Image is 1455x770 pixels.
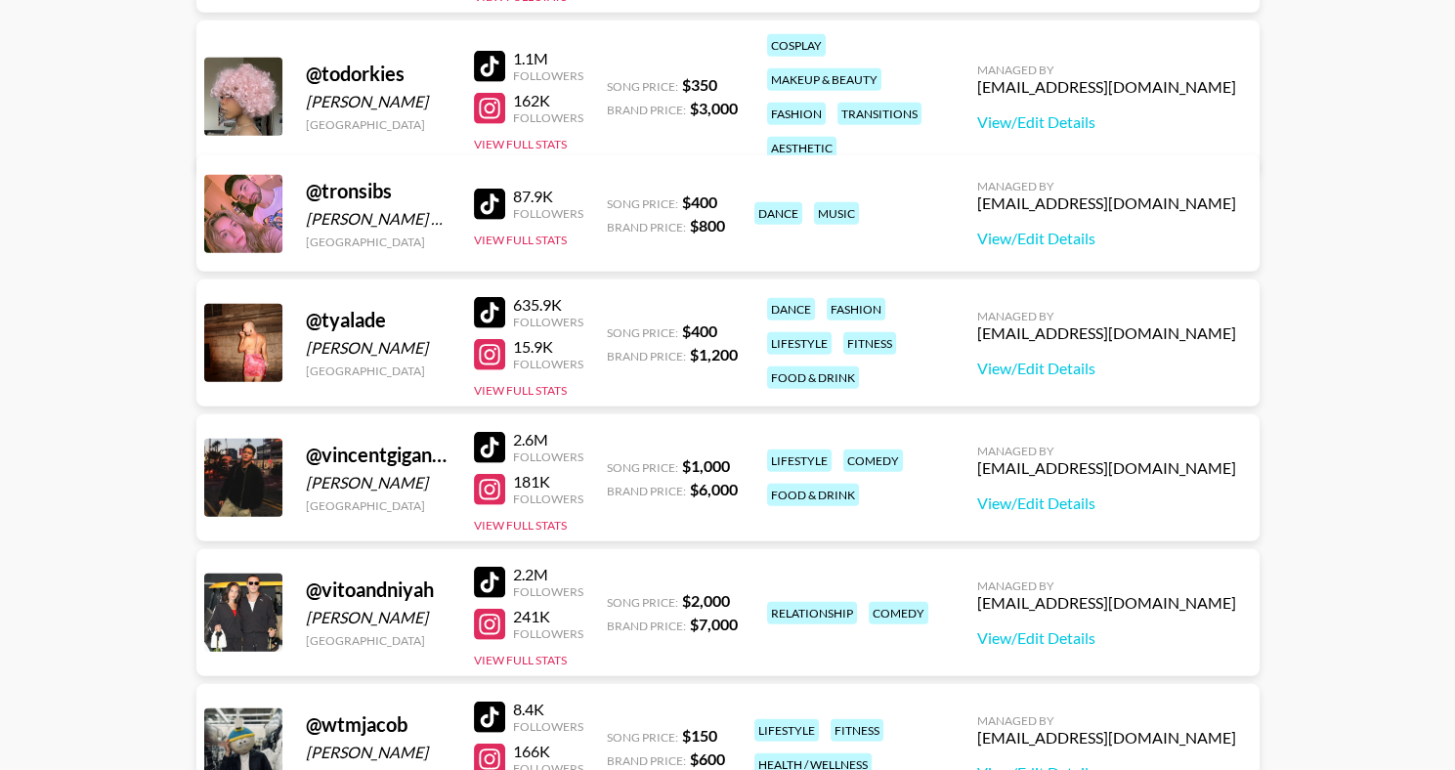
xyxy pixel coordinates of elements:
div: [GEOGRAPHIC_DATA] [306,633,450,648]
div: Followers [513,719,583,734]
div: lifestyle [754,719,819,742]
div: [GEOGRAPHIC_DATA] [306,498,450,513]
div: [PERSON_NAME] [306,743,450,762]
div: @ todorkies [306,62,450,86]
span: Brand Price: [607,619,686,633]
div: dance [754,202,802,225]
strong: $ 1,200 [690,345,738,364]
div: [GEOGRAPHIC_DATA] [306,364,450,378]
strong: $ 400 [682,192,717,211]
div: 2.6M [513,430,583,449]
div: 1.1M [513,49,583,68]
div: [PERSON_NAME] [306,608,450,627]
div: Managed By [977,309,1236,323]
div: 2.2M [513,565,583,584]
div: @ tronsibs [306,179,450,203]
div: fashion [827,298,885,321]
strong: $ 1,000 [682,456,730,475]
div: Managed By [977,444,1236,458]
span: Brand Price: [607,349,686,364]
div: Followers [513,315,583,329]
div: fitness [843,332,896,355]
div: aesthetic [767,137,836,159]
div: makeup & beauty [767,68,881,91]
strong: $ 400 [682,321,717,340]
div: [EMAIL_ADDRESS][DOMAIN_NAME] [977,593,1236,613]
strong: $ 800 [690,216,725,235]
span: Brand Price: [607,220,686,235]
div: [GEOGRAPHIC_DATA] [306,117,450,132]
div: transitions [837,103,921,125]
div: comedy [843,449,903,472]
div: Managed By [977,578,1236,593]
strong: $ 600 [690,749,725,768]
button: View Full Stats [474,518,567,533]
a: View/Edit Details [977,359,1236,378]
strong: $ 3,000 [690,99,738,117]
div: Followers [513,357,583,371]
div: @ tyalade [306,308,450,332]
strong: $ 2,000 [682,591,730,610]
div: Managed By [977,63,1236,77]
strong: $ 6,000 [690,480,738,498]
div: @ wtmjacob [306,712,450,737]
div: [EMAIL_ADDRESS][DOMAIN_NAME] [977,728,1236,748]
button: View Full Stats [474,653,567,667]
div: @ vitoandniyah [306,577,450,602]
strong: $ 350 [682,75,717,94]
div: Followers [513,68,583,83]
div: [PERSON_NAME] & [PERSON_NAME] [306,209,450,229]
div: 166K [513,742,583,761]
div: Managed By [977,713,1236,728]
button: View Full Stats [474,137,567,151]
div: comedy [869,602,928,624]
div: dance [767,298,815,321]
div: [EMAIL_ADDRESS][DOMAIN_NAME] [977,193,1236,213]
span: Song Price: [607,196,678,211]
div: 87.9K [513,187,583,206]
span: Song Price: [607,79,678,94]
div: Followers [513,110,583,125]
div: cosplay [767,34,826,57]
div: 162K [513,91,583,110]
div: lifestyle [767,332,832,355]
div: Followers [513,492,583,506]
div: food & drink [767,366,859,389]
div: music [814,202,859,225]
button: View Full Stats [474,383,567,398]
div: relationship [767,602,857,624]
div: fashion [767,103,826,125]
div: fitness [831,719,883,742]
span: Song Price: [607,325,678,340]
a: View/Edit Details [977,229,1236,248]
div: [PERSON_NAME] [306,92,450,111]
div: 8.4K [513,700,583,719]
div: [PERSON_NAME] [306,473,450,492]
strong: $ 7,000 [690,615,738,633]
span: Brand Price: [607,753,686,768]
a: View/Edit Details [977,112,1236,132]
div: food & drink [767,484,859,506]
a: View/Edit Details [977,628,1236,648]
a: View/Edit Details [977,493,1236,513]
div: 241K [513,607,583,626]
span: Brand Price: [607,103,686,117]
div: Followers [513,626,583,641]
span: Song Price: [607,730,678,745]
span: Song Price: [607,595,678,610]
div: 181K [513,472,583,492]
div: [GEOGRAPHIC_DATA] [306,235,450,249]
div: 15.9K [513,337,583,357]
div: lifestyle [767,449,832,472]
strong: $ 150 [682,726,717,745]
div: 635.9K [513,295,583,315]
div: [EMAIL_ADDRESS][DOMAIN_NAME] [977,458,1236,478]
div: Followers [513,449,583,464]
div: @ vincentgiganteee [306,443,450,467]
div: [EMAIL_ADDRESS][DOMAIN_NAME] [977,77,1236,97]
div: [EMAIL_ADDRESS][DOMAIN_NAME] [977,323,1236,343]
div: Followers [513,584,583,599]
button: View Full Stats [474,233,567,247]
span: Brand Price: [607,484,686,498]
span: Song Price: [607,460,678,475]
